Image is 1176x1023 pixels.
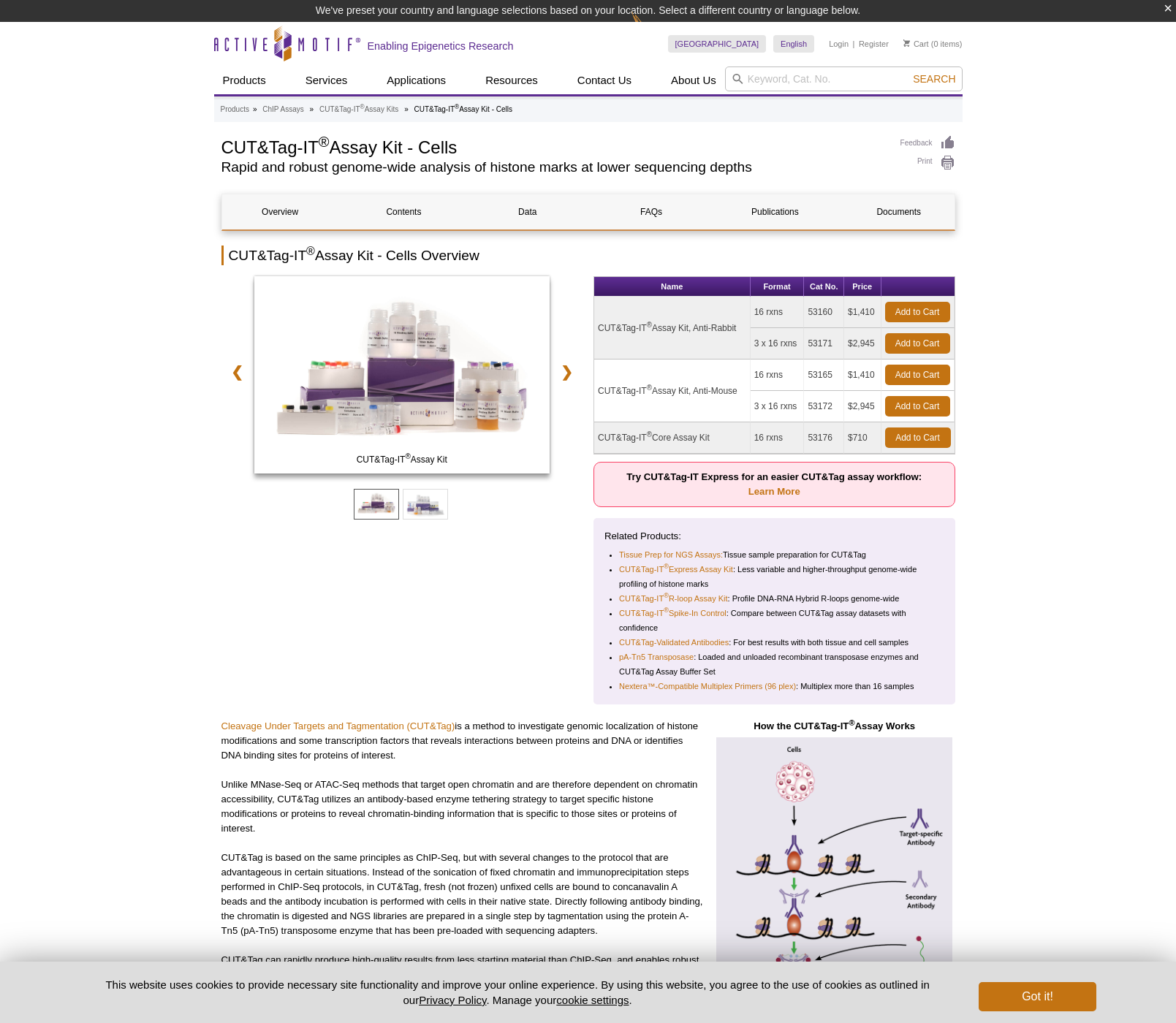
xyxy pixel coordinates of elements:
input: Keyword, Cat. No. [725,66,963,91]
a: English [773,35,814,53]
sup: ® [664,593,669,600]
a: CUT&Tag-IT®Assay Kits [319,103,398,116]
th: Format [751,277,805,297]
a: CUT&Tag-IT Assay Kit [254,276,550,478]
p: Related Products: [604,529,944,544]
li: » [310,105,314,113]
li: (0 items) [903,35,963,53]
a: Products [214,66,275,94]
sup: ® [647,384,652,392]
a: Cleavage Under Targets and Tagmentation (CUT&Tag) [221,720,455,731]
a: pA-Tn5 Transposase [619,650,694,664]
td: 53172 [804,391,844,422]
p: Unlike MNase-Seq or ATAC-Seq methods that target open chromatin and are therefore dependent on ch... [221,777,703,836]
a: CUT&Tag-Validated Antibodies [619,635,729,650]
sup: ® [664,563,669,571]
td: CUT&Tag-IT Assay Kit, Anti-Mouse [594,360,751,422]
td: $710 [844,422,881,454]
a: Tissue Prep for NGS Assays: [619,547,723,562]
a: Contents [346,194,462,229]
li: : Loaded and unloaded recombinant transposase enzymes and CUT&Tag Assay Buffer Set [619,650,932,679]
th: Name [594,277,751,297]
a: Privacy Policy [419,994,486,1006]
sup: ® [455,103,459,110]
a: Resources [477,66,547,94]
a: Login [829,39,849,49]
td: $1,410 [844,360,881,391]
a: ❯ [551,355,583,389]
a: Feedback [900,135,955,151]
li: : Compare between CUT&Tag assay datasets with confidence [619,606,932,635]
td: $2,945 [844,391,881,422]
th: Cat No. [804,277,844,297]
a: Add to Cart [885,427,951,448]
img: CUT&Tag-IT Assay Kit [254,276,550,474]
li: » [404,105,409,113]
td: $1,410 [844,297,881,328]
img: Your Cart [903,39,910,47]
h2: Enabling Epigenetics Research [368,39,514,53]
li: : Multiplex more than 16 samples [619,679,932,693]
a: Cart [903,39,929,49]
sup: ® [849,718,854,727]
a: Documents [841,194,957,229]
a: FAQs [593,194,709,229]
a: [GEOGRAPHIC_DATA] [668,35,767,53]
img: Change Here [631,11,670,45]
sup: ® [664,607,669,615]
td: CUT&Tag-IT Assay Kit, Anti-Rabbit [594,297,751,360]
span: CUT&Tag-IT Assay Kit [257,452,547,467]
p: CUT&Tag can rapidly produce high-quality results from less starting material than ChIP-Seq, and e... [221,953,703,982]
td: 53165 [804,360,844,391]
button: Search [908,72,960,85]
td: 53160 [804,297,844,328]
th: Price [844,277,881,297]
a: CUT&Tag-IT®Express Assay Kit [619,562,733,577]
a: CUT&Tag-IT®R-loop Assay Kit [619,591,728,606]
p: is a method to investigate genomic localization of histone modifications and some transcription f... [221,719,703,763]
a: Add to Cart [885,365,950,385]
button: Got it! [979,982,1096,1011]
td: 53176 [804,422,844,454]
span: Search [913,73,955,85]
td: 16 rxns [751,297,805,328]
td: 16 rxns [751,360,805,391]
td: $2,945 [844,328,881,360]
a: Publications [717,194,833,229]
td: 53171 [804,328,844,360]
li: CUT&Tag-IT Assay Kit - Cells [414,105,512,113]
a: Overview [222,194,338,229]
td: 16 rxns [751,422,805,454]
a: About Us [662,66,725,94]
strong: How the CUT&Tag-IT Assay Works [754,720,915,731]
li: Tissue sample preparation for CUT&Tag [619,547,932,562]
sup: ® [360,103,365,110]
li: : Less variable and higher-throughput genome-wide profiling of histone marks [619,562,932,591]
button: cookie settings [556,994,629,1006]
a: Print [900,155,955,171]
sup: ® [319,134,330,150]
a: Products [221,103,249,116]
a: Contact Us [569,66,640,94]
li: : For best results with both tissue and cell samples [619,635,932,650]
a: Applications [378,66,455,94]
sup: ® [306,245,315,257]
a: Add to Cart [885,302,950,322]
h1: CUT&Tag-IT Assay Kit - Cells [221,135,886,157]
a: Services [297,66,357,94]
a: ChIP Assays [262,103,304,116]
td: CUT&Tag-IT Core Assay Kit [594,422,751,454]
sup: ® [647,430,652,438]
a: Add to Cart [885,396,950,417]
p: CUT&Tag is based on the same principles as ChIP-Seq, but with several changes to the protocol tha... [221,851,703,938]
li: | [853,35,855,53]
a: Learn More [748,486,800,497]
sup: ® [405,452,410,460]
h2: Rapid and robust genome-wide analysis of histone marks at lower sequencing depths [221,161,886,174]
a: Add to Cart [885,333,950,354]
a: ❮ [221,355,253,389]
h2: CUT&Tag-IT Assay Kit - Cells Overview [221,246,955,265]
td: 3 x 16 rxns [751,328,805,360]
td: 3 x 16 rxns [751,391,805,422]
sup: ® [647,321,652,329]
